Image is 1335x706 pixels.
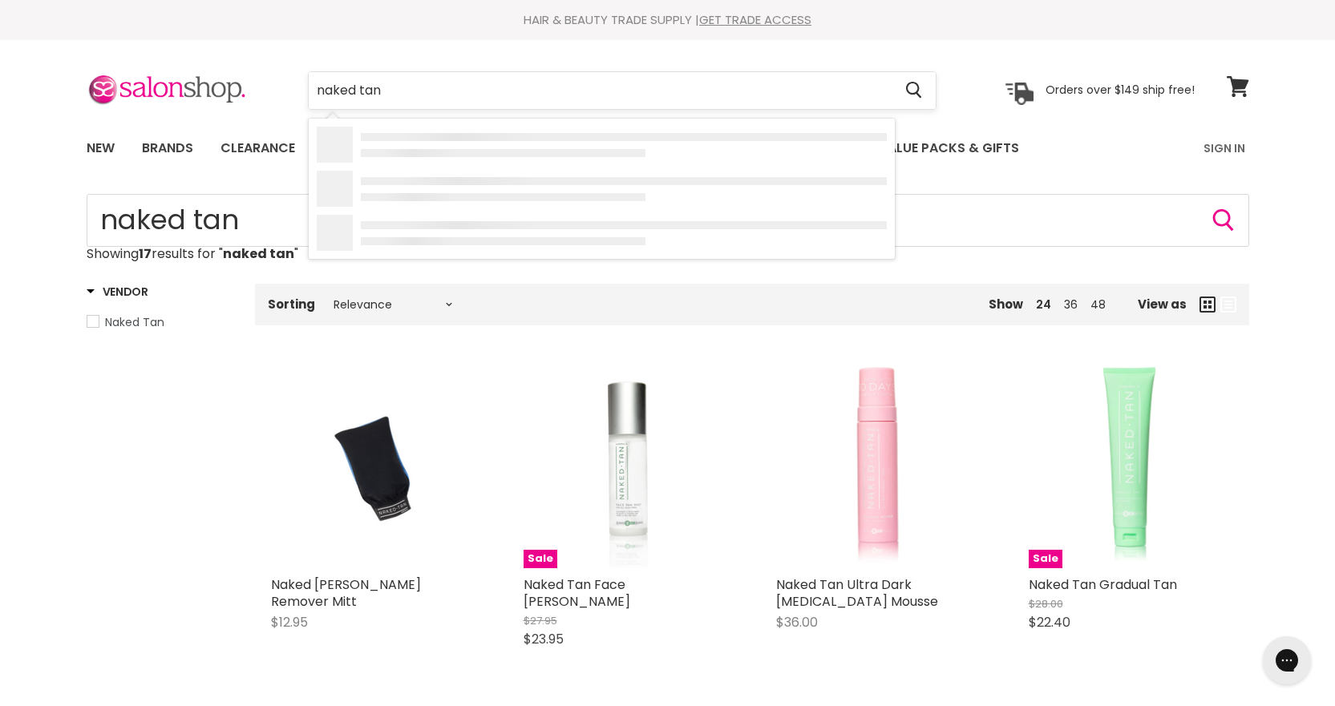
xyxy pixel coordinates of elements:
span: Sale [524,550,557,568]
img: Naked Tan Tan Remover Mitt [298,364,447,568]
span: Naked Tan [105,314,164,330]
img: Naked Tan Gradual Tan [1029,364,1233,568]
span: $22.40 [1029,613,1070,631]
ul: Main menu [75,125,1113,171]
button: Close [1239,180,1249,196]
a: New [75,131,127,165]
a: Naked [PERSON_NAME] Remover Mitt [271,575,421,611]
img: Naked Tan Luxe 20 Min Rapid Tan 14% DHA - Glow on the Go [299,260,312,272]
a: Naked Tan Ultra Dark [MEDICAL_DATA] Mousse [776,575,938,611]
span: 1 × [402,276,417,294]
span: $23.95 [524,630,564,648]
span: $105.00 [420,276,467,294]
span: $27.95 [524,613,557,628]
img: Naked Tan Ultra Dark Tanning Mousse [776,364,981,568]
input: Search [309,72,893,109]
span: $28.00 [1029,596,1063,611]
a: Naked Tan Face [PERSON_NAME] [524,575,630,611]
a: View cart (1) / Checkout [723,256,926,292]
h2: Naked Tan Luxe 20 Min Rapid Tan 14% DHA - Glow on the Go [402,240,657,274]
nav: Main [67,125,1269,171]
h2: Added to your cart: [299,200,657,218]
a: Naked Tan Gradual TanSale [1029,364,1233,568]
span: 1 [817,264,821,283]
span: $12.95 [271,613,308,631]
a: Clearance [208,131,307,165]
a: Naked Tan Tan Remover Mitt [271,364,475,568]
a: Sign In [1194,131,1255,165]
a: Brands [130,131,205,165]
a: Value Packs & Gifts [867,131,1031,165]
div: HAIR & BEAUTY TRADE SUPPLY | [67,12,1269,28]
span: $36.00 [776,613,818,631]
a: GET TRADE ACCESS [699,11,811,28]
form: Product [308,71,937,110]
a: Naked Tan Face Tan MistSale [524,364,728,568]
a: Naked Tan Gradual Tan [1029,575,1177,594]
iframe: Gorgias live chat messenger [1255,631,1319,690]
button: Search [893,72,936,109]
span: Sale [1029,550,1062,568]
p: Orders over $149 ship free! [1046,83,1195,97]
img: Naked Tan Face Tan Mist [551,364,699,568]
